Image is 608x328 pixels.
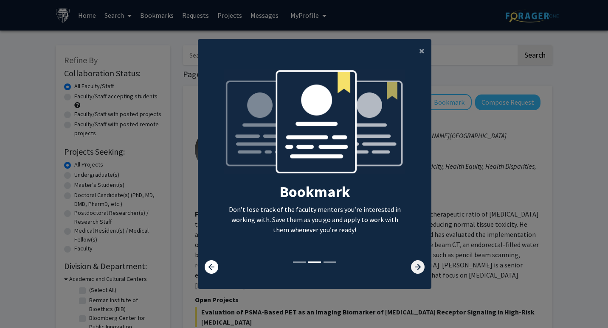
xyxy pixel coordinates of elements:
span: × [419,44,425,57]
img: bookmark [224,69,405,183]
button: Close [412,39,431,63]
p: Don’t lose track of the faculty mentors you’re interested in working with. Save them as you go an... [224,204,405,235]
iframe: Chat [6,290,36,322]
h2: Bookmark [224,183,405,201]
